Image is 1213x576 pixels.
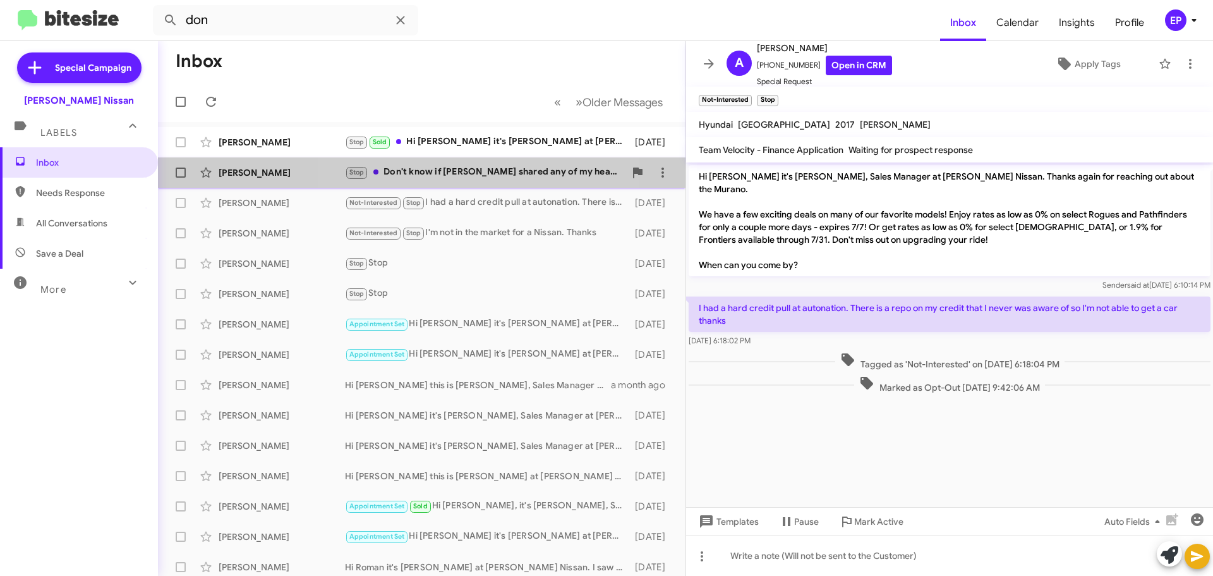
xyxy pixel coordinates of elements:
[349,229,398,237] span: Not-Interested
[1075,52,1121,75] span: Apply Tags
[629,136,675,149] div: [DATE]
[629,439,675,452] div: [DATE]
[36,217,107,230] span: All Conversations
[349,290,365,298] span: Stop
[689,336,751,345] span: [DATE] 6:18:02 PM
[699,95,752,106] small: Not-Interested
[40,284,66,295] span: More
[55,61,131,74] span: Special Campaign
[696,510,759,533] span: Templates
[629,530,675,543] div: [DATE]
[345,439,629,452] div: Hi [PERSON_NAME] it's [PERSON_NAME], Sales Manager at [PERSON_NAME] Nissan. Thanks again for reac...
[219,379,345,391] div: [PERSON_NAME]
[345,195,629,210] div: I had a hard credit pull at autonation. There is a repo on my credit that I never was aware of so...
[1023,52,1152,75] button: Apply Tags
[826,56,892,75] a: Open in CRM
[1102,280,1210,290] span: Sender [DATE] 6:10:14 PM
[629,318,675,331] div: [DATE]
[36,187,143,199] span: Needs Response
[345,226,629,240] div: I'm not in the market for a Nissan. Thanks
[629,257,675,270] div: [DATE]
[769,510,829,533] button: Pause
[413,502,428,510] span: Sold
[1154,9,1199,31] button: EP
[757,75,892,88] span: Special Request
[689,297,1210,332] p: I had a hard credit pull at autonation. There is a repo on my credit that I never was aware of so...
[1094,510,1175,533] button: Auto Fields
[629,409,675,422] div: [DATE]
[345,409,629,422] div: Hi [PERSON_NAME] it's [PERSON_NAME], Sales Manager at [PERSON_NAME] Nissan. Thanks again for reac...
[848,144,973,156] span: Waiting for prospect response
[17,52,142,83] a: Special Campaign
[629,500,675,513] div: [DATE]
[576,94,582,110] span: »
[176,51,222,71] h1: Inbox
[345,135,629,149] div: Hi [PERSON_NAME] it's [PERSON_NAME] at [PERSON_NAME] Nissan. I just wanted to thank you for your ...
[629,288,675,300] div: [DATE]
[854,510,903,533] span: Mark Active
[1049,4,1105,41] a: Insights
[219,227,345,240] div: [PERSON_NAME]
[835,119,855,130] span: 2017
[629,197,675,209] div: [DATE]
[611,379,675,391] div: a month ago
[219,257,345,270] div: [PERSON_NAME]
[349,168,365,176] span: Stop
[36,156,143,169] span: Inbox
[829,510,914,533] button: Mark Active
[219,561,345,573] div: [PERSON_NAME]
[554,94,561,110] span: «
[406,229,421,237] span: Stop
[219,470,345,482] div: [PERSON_NAME]
[1127,280,1149,290] span: said at
[36,247,83,260] span: Save a Deal
[546,89,569,115] button: Previous
[406,199,421,207] span: Stop
[629,470,675,482] div: [DATE]
[24,94,134,107] div: [PERSON_NAME] Nissan
[349,259,365,267] span: Stop
[349,138,365,146] span: Stop
[349,502,405,510] span: Appointment Set
[629,561,675,573] div: [DATE]
[219,530,345,543] div: [PERSON_NAME]
[219,500,345,513] div: [PERSON_NAME]
[219,136,345,149] div: [PERSON_NAME]
[547,89,670,115] nav: Page navigation example
[345,165,625,180] div: Don't know if [PERSON_NAME] shared any of my health getting [MEDICAL_DATA] therapy at present twi...
[686,510,769,533] button: Templates
[349,199,398,207] span: Not-Interested
[219,348,345,361] div: [PERSON_NAME]
[757,56,892,75] span: [PHONE_NUMBER]
[629,227,675,240] div: [DATE]
[699,119,733,130] span: Hyundai
[345,256,629,271] div: Stop
[345,499,629,513] div: Hi [PERSON_NAME], it's [PERSON_NAME], Sales Manager at [PERSON_NAME] Nissan. Just going through m...
[373,138,387,146] span: Sold
[568,89,670,115] button: Next
[349,320,405,328] span: Appointment Set
[1104,510,1165,533] span: Auto Fields
[345,529,629,544] div: Hi [PERSON_NAME] it's [PERSON_NAME] at [PERSON_NAME] Nissan. I saw you've been in touch with our ...
[582,95,663,109] span: Older Messages
[699,144,843,156] span: Team Velocity - Finance Application
[629,348,675,361] div: [DATE]
[345,286,629,301] div: Stop
[1105,4,1154,41] a: Profile
[854,376,1045,394] span: Marked as Opt-Out [DATE] 9:42:06 AM
[735,53,744,73] span: A
[1165,9,1186,31] div: EP
[940,4,986,41] a: Inbox
[689,165,1210,276] p: Hi [PERSON_NAME] it's [PERSON_NAME], Sales Manager at [PERSON_NAME] Nissan. Thanks again for reac...
[40,127,77,138] span: Labels
[757,95,778,106] small: Stop
[219,318,345,331] div: [PERSON_NAME]
[986,4,1049,41] a: Calendar
[219,197,345,209] div: [PERSON_NAME]
[345,561,629,573] div: Hi Roman it's [PERSON_NAME] at [PERSON_NAME] Nissan. I saw you've been in touch with our staff ab...
[153,5,418,35] input: Search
